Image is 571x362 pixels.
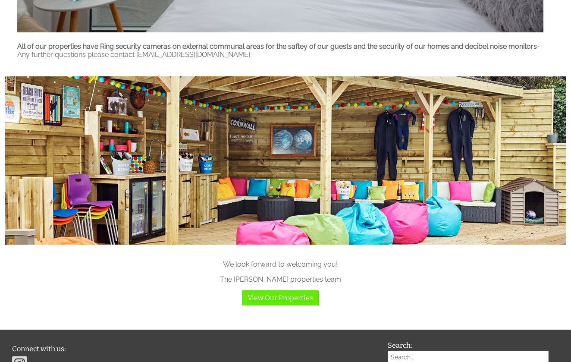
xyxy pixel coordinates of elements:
h3: Connect with us: [12,345,377,353]
a: View Our Properties [242,290,319,305]
h3: Search: [388,341,549,349]
p: We look forward to welcoming you! [129,260,432,268]
strong: All of our properties have Ring security cameras on external communal areas for the saftey of our... [17,42,537,50]
p: The [PERSON_NAME] properties team [129,275,432,283]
